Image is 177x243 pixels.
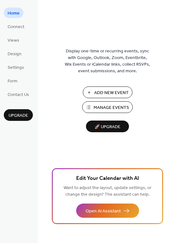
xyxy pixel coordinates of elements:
[76,174,139,183] span: Edit Your Calendar with AI
[8,51,21,57] span: Design
[8,10,20,17] span: Home
[8,37,19,44] span: Views
[94,104,129,111] span: Manage Events
[86,208,121,215] span: Open AI Assistant
[4,48,25,59] a: Design
[4,75,21,86] a: Form
[4,35,23,45] a: Views
[86,121,129,132] button: 🚀 Upgrade
[9,112,28,119] span: Upgrade
[4,21,28,32] a: Connect
[82,101,133,113] button: Manage Events
[76,204,139,218] button: Open AI Assistant
[64,184,151,199] span: Want to adjust the layout, update settings, or change the design? The assistant can help.
[4,109,33,121] button: Upgrade
[4,89,33,99] a: Contact Us
[8,24,24,30] span: Connect
[90,123,125,131] span: 🚀 Upgrade
[65,48,150,74] span: Display one-time or recurring events, sync with Google, Outlook, Zoom, Eventbrite, Wix Events or ...
[4,8,23,18] a: Home
[94,90,129,96] span: Add New Event
[83,86,132,98] button: Add New Event
[8,78,17,85] span: Form
[8,64,24,71] span: Settings
[8,92,29,98] span: Contact Us
[4,62,28,72] a: Settings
